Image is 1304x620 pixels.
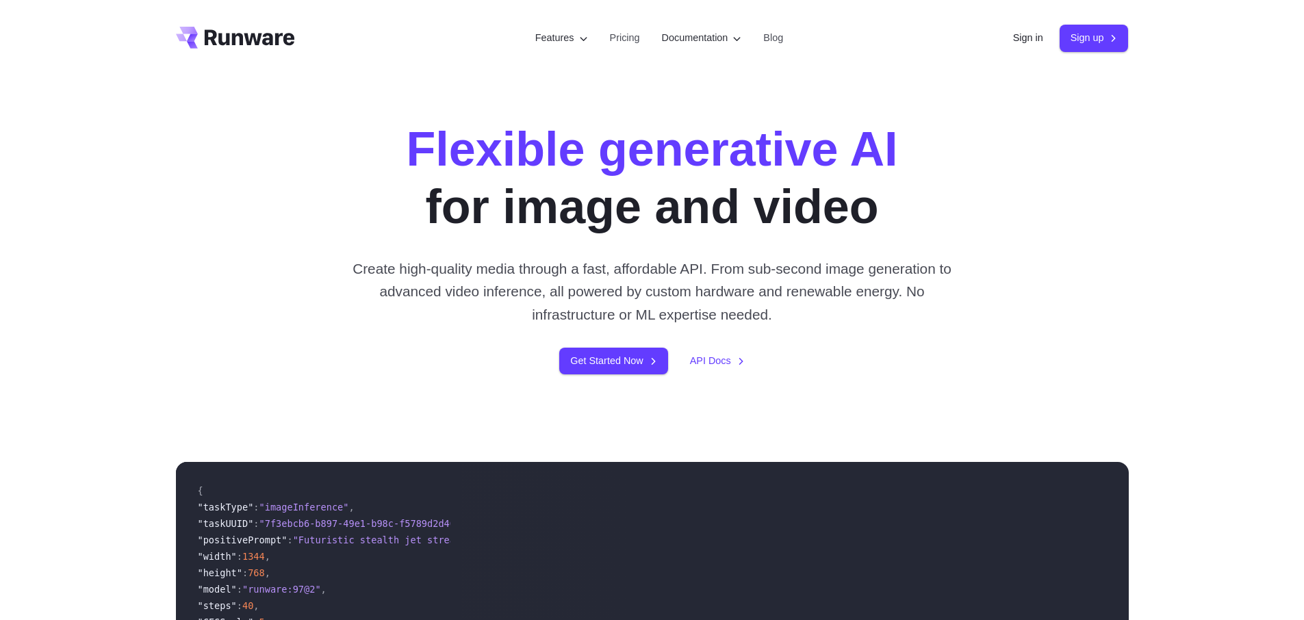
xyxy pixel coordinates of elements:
span: : [287,534,292,545]
span: : [242,567,248,578]
a: API Docs [690,353,745,369]
a: Get Started Now [559,348,667,374]
h1: for image and video [406,120,897,235]
span: "positivePrompt" [198,534,287,545]
span: "Futuristic stealth jet streaking through a neon-lit cityscape with glowing purple exhaust" [293,534,803,545]
span: 768 [248,567,265,578]
span: , [265,567,270,578]
a: Sign up [1060,25,1129,51]
label: Features [535,30,588,46]
a: Sign in [1013,30,1043,46]
span: : [237,551,242,562]
span: "height" [198,567,242,578]
span: { [198,485,203,496]
a: Blog [763,30,783,46]
span: , [348,502,354,513]
span: , [321,584,327,595]
span: "7f3ebcb6-b897-49e1-b98c-f5789d2d40d7" [259,518,472,529]
span: , [253,600,259,611]
span: , [265,551,270,562]
span: "steps" [198,600,237,611]
label: Documentation [662,30,742,46]
span: "runware:97@2" [242,584,321,595]
a: Go to / [176,27,295,49]
span: : [253,502,259,513]
p: Create high-quality media through a fast, affordable API. From sub-second image generation to adv... [347,257,957,326]
span: "taskUUID" [198,518,254,529]
span: "width" [198,551,237,562]
span: : [237,600,242,611]
span: : [253,518,259,529]
span: 40 [242,600,253,611]
span: "taskType" [198,502,254,513]
a: Pricing [610,30,640,46]
strong: Flexible generative AI [406,122,897,176]
span: "imageInference" [259,502,349,513]
span: 1344 [242,551,265,562]
span: : [237,584,242,595]
span: "model" [198,584,237,595]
